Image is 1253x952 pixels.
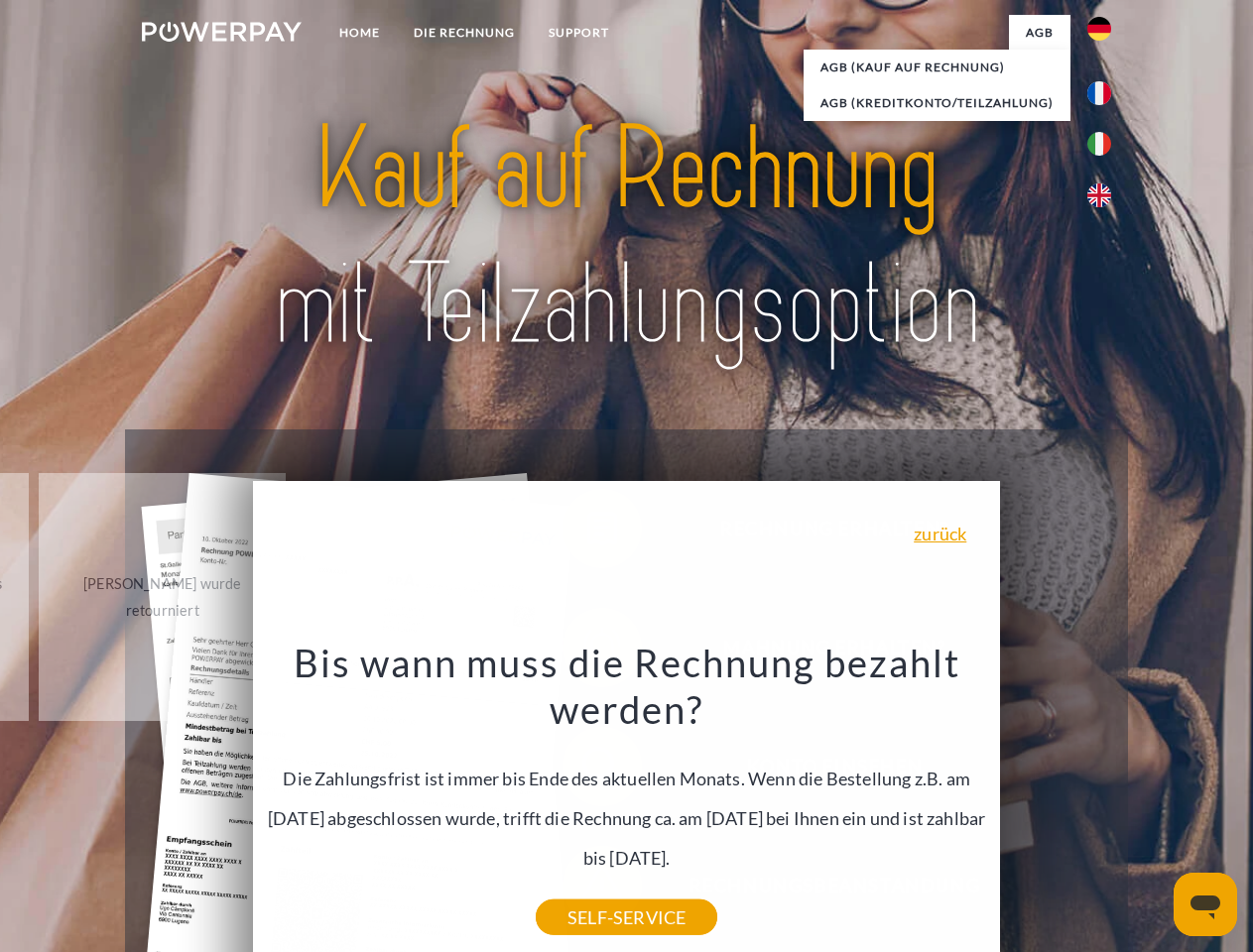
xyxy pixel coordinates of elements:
[804,85,1070,121] a: AGB (Kreditkonto/Teilzahlung)
[1087,81,1111,105] img: fr
[1087,183,1111,207] img: en
[804,50,1070,85] a: AGB (Kauf auf Rechnung)
[532,15,626,51] a: SUPPORT
[1009,15,1070,51] a: agb
[189,95,1064,380] img: title-powerpay_de.svg
[142,22,302,42] img: logo-powerpay-white.svg
[1087,132,1111,156] img: it
[265,639,989,917] div: Die Zahlungsfrist ist immer bis Ende des aktuellen Monats. Wenn die Bestellung z.B. am [DATE] abg...
[51,570,274,624] div: [PERSON_NAME] wurde retourniert
[322,15,397,51] a: Home
[536,899,717,935] a: SELF-SERVICE
[265,639,989,734] h3: Bis wann muss die Rechnung bezahlt werden?
[1174,873,1237,936] iframe: Schaltfläche zum Öffnen des Messaging-Fensters
[1087,17,1111,41] img: de
[914,525,966,542] a: zurück
[397,15,532,51] a: DIE RECHNUNG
